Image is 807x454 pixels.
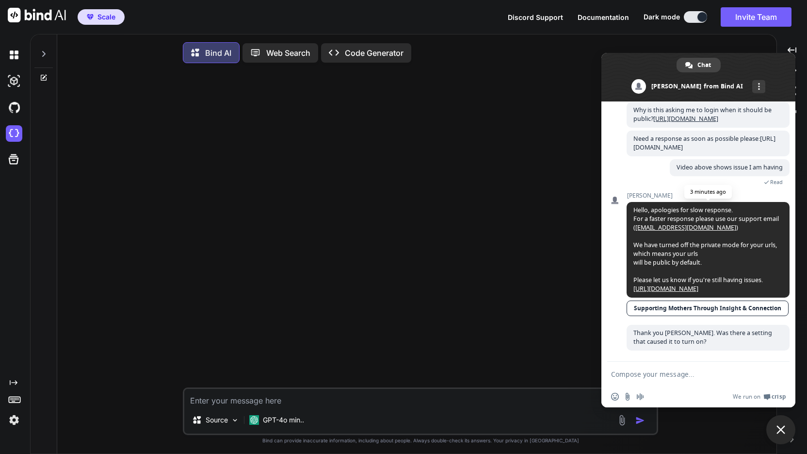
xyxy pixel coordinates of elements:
[770,179,783,185] span: Read
[206,415,228,425] p: Source
[249,415,259,425] img: GPT-4o mini
[627,192,790,199] span: [PERSON_NAME]
[611,370,764,379] textarea: Compose your message...
[205,47,231,59] p: Bind AI
[624,393,631,401] span: Send a file
[633,285,698,293] a: [URL][DOMAIN_NAME]
[752,80,765,93] div: More channels
[633,329,772,346] span: Thank you [PERSON_NAME]. Was there a setting that caused it to turn on?
[508,13,563,21] span: Discord Support
[87,14,94,20] img: premium
[627,301,789,316] a: Supporting Mothers Through Insight & Connection
[183,437,658,444] p: Bind can provide inaccurate information, including about people. Always double-check its answers....
[733,393,786,401] a: We run onCrisp
[578,13,629,21] span: Documentation
[6,412,22,428] img: settings
[635,223,736,232] a: [EMAIL_ADDRESS][DOMAIN_NAME]
[766,415,795,444] div: Close chat
[578,12,629,22] button: Documentation
[636,393,644,401] span: Audio message
[78,9,125,25] button: premiumScale
[677,58,721,72] div: Chat
[6,47,22,63] img: darkChat
[263,415,304,425] p: GPT-4o min..
[721,7,791,27] button: Invite Team
[633,206,779,293] span: Hello, apologies for slow response. For a faster response please use our support email ( ) We hav...
[266,47,310,59] p: Web Search
[97,12,115,22] span: Scale
[635,416,645,425] img: icon
[677,163,783,171] span: Video above shows issue I am having
[733,393,760,401] span: We run on
[772,393,786,401] span: Crisp
[697,58,711,72] span: Chat
[653,115,718,123] a: [URL][DOMAIN_NAME]
[633,135,775,151] span: Need a response as soon as possible please:[URL][DOMAIN_NAME]
[8,8,66,22] img: Bind AI
[616,415,628,426] img: attachment
[6,125,22,142] img: cloudideIcon
[345,47,403,59] p: Code Generator
[611,393,619,401] span: Insert an emoji
[231,416,239,424] img: Pick Models
[6,73,22,89] img: darkAi-studio
[508,12,563,22] button: Discord Support
[644,12,680,22] span: Dark mode
[633,106,772,123] span: Why is this asking me to login when it should be public?
[6,99,22,116] img: githubDark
